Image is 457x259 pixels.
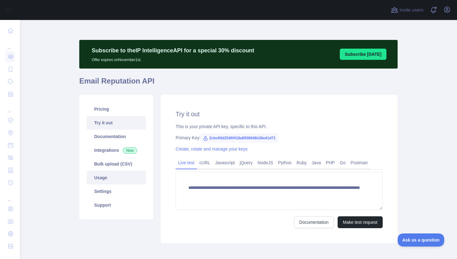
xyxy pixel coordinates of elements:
[255,158,275,168] a: NodeJS
[87,185,146,198] a: Settings
[294,158,309,168] a: Ruby
[5,189,15,202] div: ...
[92,55,254,62] p: Offer expires on November 1st.
[176,135,383,141] div: Primary Key:
[176,110,383,118] h2: Try it out
[398,233,445,247] iframe: Toggle Customer Support
[275,158,294,168] a: Python
[176,158,197,168] a: Live test
[87,143,146,157] a: Integrations New
[87,116,146,130] a: Try it out
[309,158,324,168] a: Java
[348,158,370,168] a: Postman
[87,198,146,212] a: Support
[123,147,137,154] span: New
[5,37,15,50] div: ...
[176,123,383,130] div: This is your private API key, specific to this API.
[87,102,146,116] a: Pricing
[323,158,337,168] a: PHP
[337,158,348,168] a: Go
[213,158,237,168] a: Javascript
[338,216,383,228] button: Make test request
[294,216,334,228] a: Documentation
[340,49,386,60] button: Subscribe [DATE]
[79,76,398,91] h1: Email Reputation API
[399,7,423,14] span: Invite users
[5,101,15,113] div: ...
[390,5,425,15] button: Invite users
[87,157,146,171] a: Bulk upload (CSV)
[197,158,213,168] a: cURL
[201,133,278,143] span: 2cbc60d2546f418a8936946b36e41d71
[87,130,146,143] a: Documentation
[237,158,255,168] a: jQuery
[92,46,254,55] p: Subscribe to the IP Intelligence API for a special 30 % discount
[176,146,247,151] a: Create, rotate and manage your keys
[87,171,146,185] a: Usage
